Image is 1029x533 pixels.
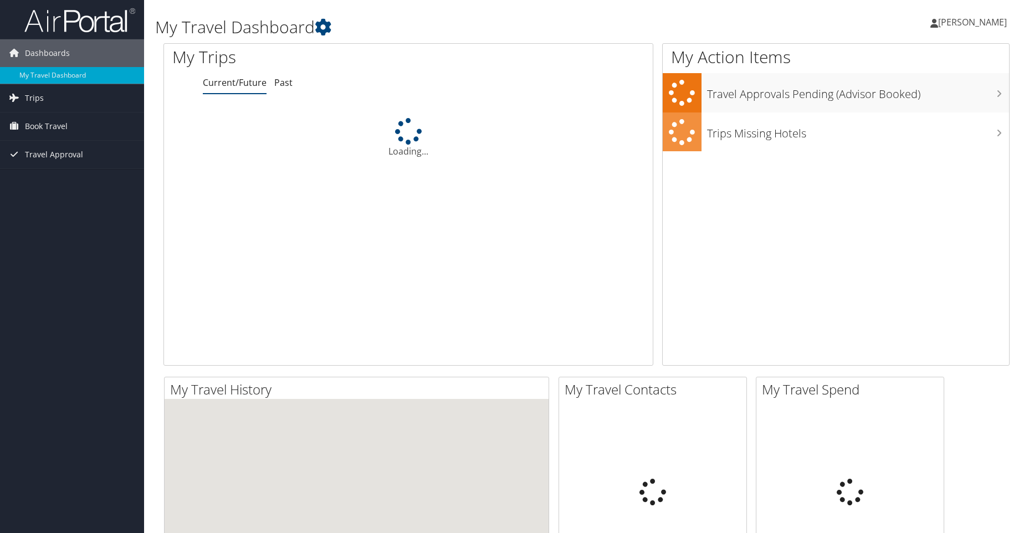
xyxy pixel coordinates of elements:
h2: My Travel Spend [762,380,944,399]
h3: Trips Missing Hotels [707,120,1010,141]
a: Current/Future [203,76,267,89]
h2: My Travel Contacts [565,380,746,399]
a: Trips Missing Hotels [663,112,1010,152]
span: Dashboards [25,39,70,67]
span: Book Travel [25,112,68,140]
img: airportal-logo.png [24,7,135,33]
span: Trips [25,84,44,112]
div: Loading... [164,118,653,158]
a: [PERSON_NAME] [930,6,1018,39]
h1: My Travel Dashboard [155,16,730,39]
a: Travel Approvals Pending (Advisor Booked) [663,73,1010,112]
h3: Travel Approvals Pending (Advisor Booked) [707,81,1010,102]
span: Travel Approval [25,141,83,168]
h1: My Action Items [663,45,1010,69]
h1: My Trips [172,45,441,69]
h2: My Travel History [170,380,549,399]
a: Past [274,76,293,89]
span: [PERSON_NAME] [938,16,1007,28]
